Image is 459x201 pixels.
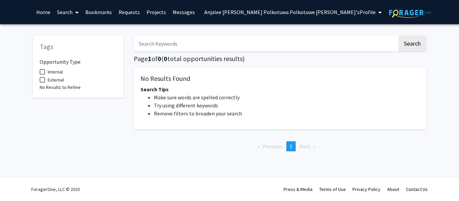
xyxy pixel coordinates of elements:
span: External [48,76,64,84]
a: Terms of Use [319,186,346,192]
a: Contact Us [406,186,428,192]
span: 0 [158,54,161,63]
span: Internal [48,68,63,76]
span: 1 [148,54,152,63]
ul: Pagination [134,141,426,151]
a: Press & Media [284,186,312,192]
div: ForagerOne, LLC © 2025 [31,178,80,201]
li: Make sure words are spelled correctly [154,93,419,101]
span: 1 [290,143,292,150]
a: Bookmarks [82,0,115,24]
input: Search Keywords [134,36,398,51]
a: Projects [143,0,169,24]
a: Messages [169,0,198,24]
span: Search Tips [140,86,169,93]
span: Anjalee [PERSON_NAME] Polkotuwa Polkotuwe [PERSON_NAME]'s Profile [204,9,376,15]
h6: Opportunity Type [40,53,117,65]
a: About [387,186,399,192]
li: Remove filters to broaden your search [154,109,419,117]
a: Home [33,0,54,24]
span: No Results to Refine [40,84,81,90]
a: Search [54,0,82,24]
span: Next [299,143,310,150]
img: ForagerOne Logo [389,7,431,18]
span: 0 [164,54,167,63]
span: Previous [263,143,283,150]
li: Try using different keywords [154,101,419,109]
button: Search [399,36,426,51]
a: Requests [115,0,143,24]
h5: Page of ( total opportunities results) [134,55,426,63]
a: Privacy Policy [352,186,380,192]
h5: No Results Found [140,74,419,83]
h5: Tags [40,43,117,51]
